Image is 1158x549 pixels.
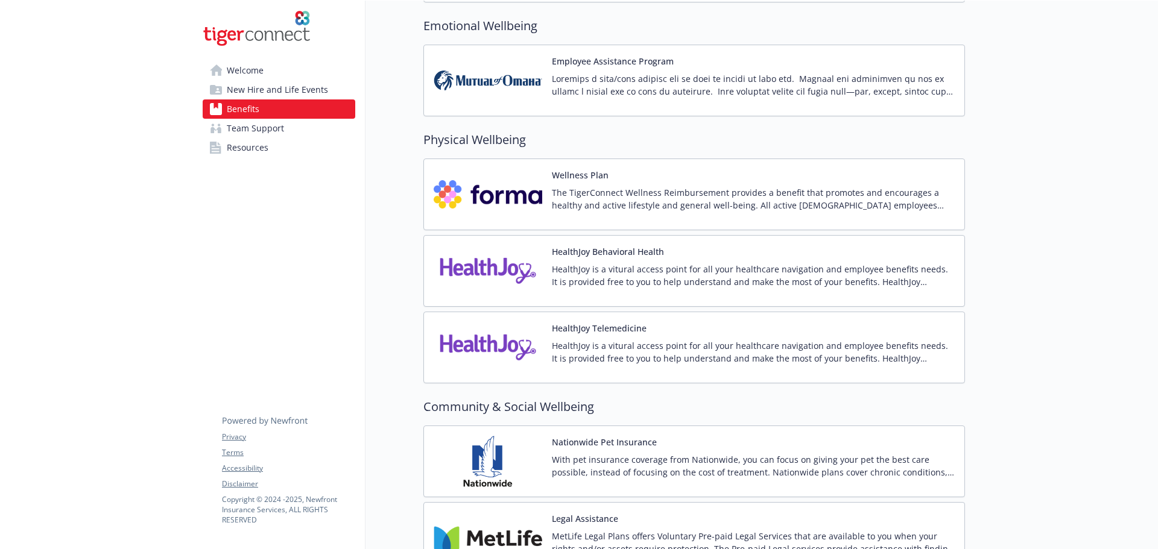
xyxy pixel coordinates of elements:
[552,245,664,258] button: HealthJoy Behavioral Health
[203,119,355,138] a: Team Support
[203,80,355,99] a: New Hire and Life Events
[227,80,328,99] span: New Hire and Life Events
[552,169,609,181] button: Wellness Plan
[222,431,355,442] a: Privacy
[203,61,355,80] a: Welcome
[434,55,542,106] img: Mutual of Omaha Insurance Company carrier logo
[552,512,618,525] button: Legal Assistance
[552,322,647,334] button: HealthJoy Telemedicine
[227,61,264,80] span: Welcome
[227,138,268,157] span: Resources
[423,17,965,35] h2: Emotional Wellbeing
[222,447,355,458] a: Terms
[434,436,542,487] img: Nationwide Pet Insurance carrier logo
[434,245,542,296] img: HealthJoy, LLC carrier logo
[203,138,355,157] a: Resources
[552,263,955,288] p: HealthJoy is a vitural access point for all your healthcare navigation and employee benefits need...
[552,186,955,212] p: The TigerConnect Wellness Reimbursement provides a benefit that promotes and encourages a healthy...
[434,322,542,373] img: HealthJoy, LLC carrier logo
[552,436,657,448] button: Nationwide Pet Insurance
[423,398,965,416] h2: Community & Social Wellbeing
[552,453,955,478] p: With pet insurance coverage from Nationwide, you can focus on giving your pet the best care possi...
[552,339,955,365] p: HealthJoy is a vitural access point for all your healthcare navigation and employee benefits need...
[203,99,355,119] a: Benefits
[227,119,284,138] span: Team Support
[552,72,955,98] p: Loremips d sita/cons adipisc eli se doei te incidi ut labo etd. Magnaal eni adminimven qu nos ex ...
[227,99,259,119] span: Benefits
[222,463,355,474] a: Accessibility
[222,494,355,525] p: Copyright © 2024 - 2025 , Newfront Insurance Services, ALL RIGHTS RESERVED
[434,169,542,220] img: Forma, Inc. carrier logo
[552,55,674,67] button: Employee Assistance Program
[423,131,965,149] h2: Physical Wellbeing
[222,478,355,489] a: Disclaimer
